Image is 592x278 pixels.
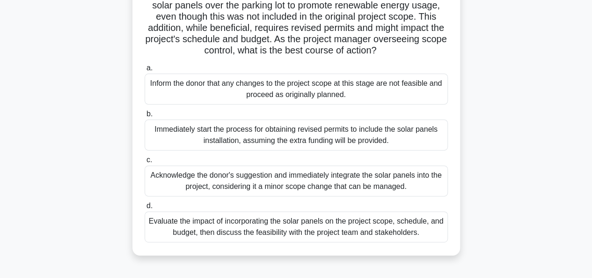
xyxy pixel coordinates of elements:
[145,211,448,242] div: Evaluate the impact of incorporating the solar panels on the project scope, schedule, and budget,...
[146,110,153,118] span: b.
[145,120,448,150] div: Immediately start the process for obtaining revised permits to include the solar panels installat...
[146,156,152,164] span: c.
[145,74,448,105] div: Inform the donor that any changes to the project scope at this stage are not feasible and proceed...
[146,64,153,72] span: a.
[145,165,448,196] div: Acknowledge the donor's suggestion and immediately integrate the solar panels into the project, c...
[146,202,153,210] span: d.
